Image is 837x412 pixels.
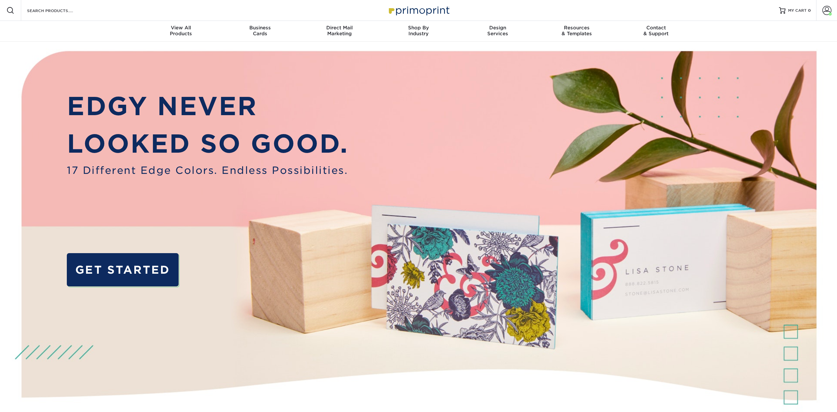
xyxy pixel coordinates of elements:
[300,21,379,42] a: Direct MailMarketing
[379,25,458,31] span: Shop By
[379,21,458,42] a: Shop ByIndustry
[788,8,807,13] span: MY CART
[300,25,379,37] div: Marketing
[141,25,221,31] span: View All
[300,25,379,31] span: Direct Mail
[141,21,221,42] a: View AllProducts
[221,25,300,37] div: Cards
[221,25,300,31] span: Business
[26,7,90,14] input: SEARCH PRODUCTS.....
[616,21,696,42] a: Contact& Support
[141,25,221,37] div: Products
[537,25,616,37] div: & Templates
[537,25,616,31] span: Resources
[67,253,178,286] a: GET STARTED
[537,21,616,42] a: Resources& Templates
[616,25,696,31] span: Contact
[458,21,537,42] a: DesignServices
[386,3,451,17] img: Primoprint
[808,8,811,13] span: 0
[458,25,537,37] div: Services
[379,25,458,37] div: Industry
[221,21,300,42] a: BusinessCards
[67,87,348,125] p: EDGY NEVER
[67,125,348,163] p: LOOKED SO GOOD.
[67,163,348,178] span: 17 Different Edge Colors. Endless Possibilities.
[458,25,537,31] span: Design
[616,25,696,37] div: & Support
